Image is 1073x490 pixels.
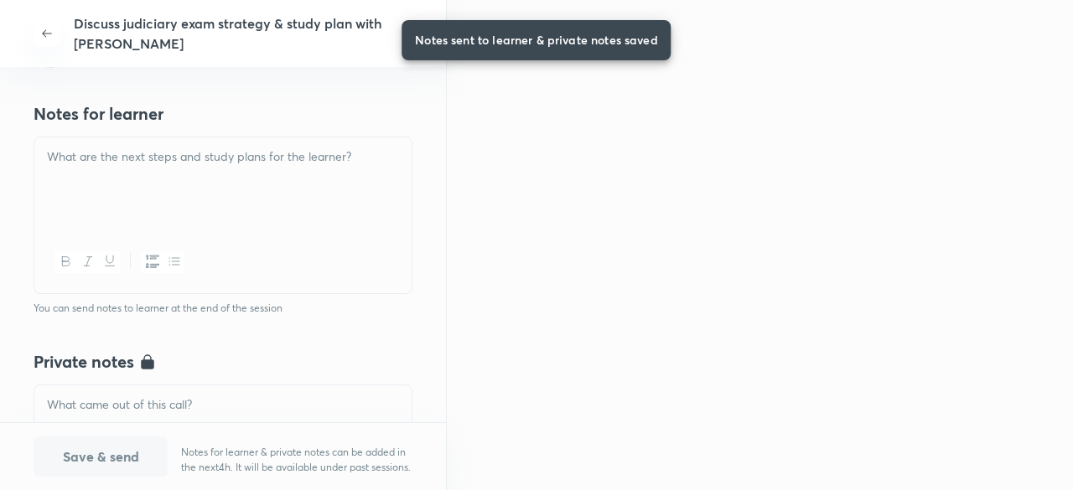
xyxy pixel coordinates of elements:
h4: Notes for learner [34,101,163,126]
button: Save & send [34,436,168,477]
h6: You can send notes to learner at the end of the session [34,294,412,316]
h4: Private notes [34,349,134,374]
p: Discuss judiciary exam strategy & study plan with [PERSON_NAME] [74,13,409,54]
span: Support [65,13,111,27]
div: Notes sent to learner & private notes saved [415,25,657,55]
p: Notes for learner & private notes can be added in the next 4h . It will be available under past s... [181,445,412,475]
